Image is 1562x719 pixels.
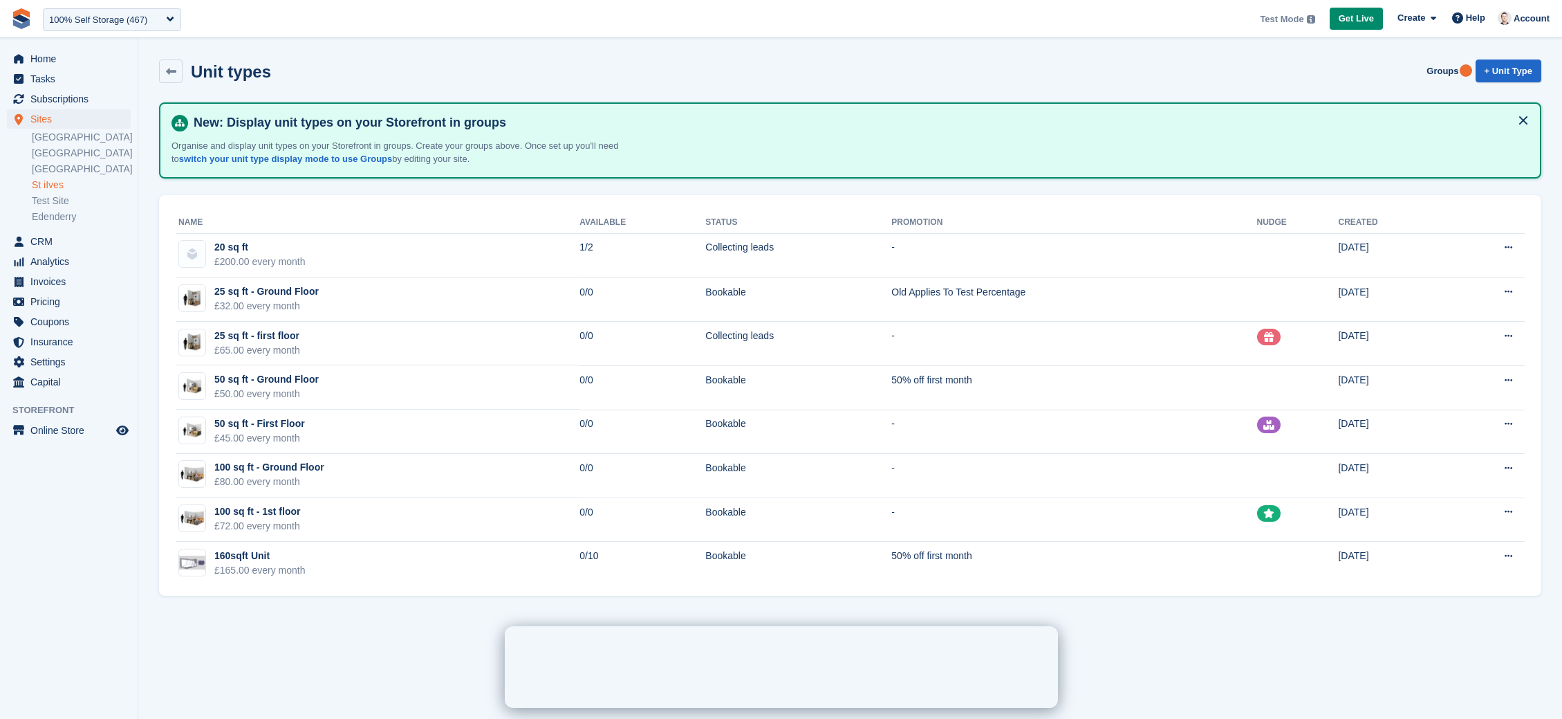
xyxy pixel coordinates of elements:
[191,62,271,81] h2: Unit types
[1338,277,1445,322] td: [DATE]
[214,549,306,563] div: 160sqft Unit
[705,454,891,498] td: Bookable
[30,252,113,271] span: Analytics
[11,8,32,29] img: stora-icon-8386f47178a22dfd0bd8f6a31ec36ba5ce8667c1dd55bd0f319d3a0aa187defe.svg
[705,233,891,277] td: Collecting leads
[1466,11,1485,25] span: Help
[32,194,131,208] a: Test Site
[214,431,305,446] div: £45.00 every month
[579,454,705,498] td: 0/0
[579,410,705,454] td: 0/0
[1338,498,1445,542] td: [DATE]
[891,212,1256,234] th: Promotion
[579,322,705,366] td: 0/0
[7,312,131,331] a: menu
[1338,454,1445,498] td: [DATE]
[7,49,131,69] a: menu
[891,322,1256,366] td: -
[114,422,131,439] a: Preview store
[705,498,891,542] td: Bookable
[1307,15,1315,24] img: icon-info-grey-7440780725fd019a000dd9b08b2336e03edf1995a4989e88bcd33f0948082b44.svg
[705,542,891,585] td: Bookable
[30,272,113,291] span: Invoices
[7,292,131,311] a: menu
[171,139,656,166] p: Organise and display unit types on your Storefront in groups. Create your groups above. Once set ...
[505,626,1058,708] iframe: Intercom live chat banner
[214,504,300,519] div: 100 sq ft - 1st floor
[179,289,205,309] img: 25-sqft-unit.jpg
[214,329,300,343] div: 25 sq ft - first floor
[179,241,205,267] img: blank-unit-type-icon-ffbac7b88ba66c5e286b0e438baccc4b9c83835d4c34f86887a83fc20ec27e7b.svg
[705,365,891,410] td: Bookable
[30,312,113,331] span: Coupons
[891,498,1256,542] td: -
[1397,11,1425,25] span: Create
[30,372,113,392] span: Capital
[891,277,1256,322] td: Old Applies To Test Percentage
[214,563,306,578] div: £165.00 every month
[579,277,705,322] td: 0/0
[7,252,131,271] a: menu
[1476,60,1541,82] a: + Unit Type
[579,212,705,234] th: Available
[891,542,1256,585] td: 50% off first month
[30,352,113,372] span: Settings
[891,410,1256,454] td: -
[30,89,113,109] span: Subscriptions
[179,464,205,484] img: 100-sqft-unit.jpg
[30,332,113,352] span: Insurance
[179,154,392,164] a: switch your unit type display mode to use Groups
[32,163,131,176] a: [GEOGRAPHIC_DATA]
[214,284,319,299] div: 25 sq ft - Ground Floor
[7,372,131,392] a: menu
[1257,212,1339,234] th: Nudge
[179,509,205,529] img: 100-sqft-unit.jpg
[1514,12,1550,26] span: Account
[891,365,1256,410] td: 50% off first month
[705,410,891,454] td: Bookable
[705,212,891,234] th: Status
[579,233,705,277] td: 1/2
[32,147,131,160] a: [GEOGRAPHIC_DATA]
[188,115,1529,131] h4: New: Display unit types on your Storefront in groups
[1338,365,1445,410] td: [DATE]
[12,403,138,417] span: Storefront
[891,233,1256,277] td: -
[1339,12,1374,26] span: Get Live
[579,365,705,410] td: 0/0
[30,292,113,311] span: Pricing
[32,131,131,144] a: [GEOGRAPHIC_DATA]
[1338,212,1445,234] th: Created
[1260,12,1303,26] span: Test Mode
[1460,64,1472,77] div: Tooltip anchor
[214,343,300,358] div: £65.00 every month
[176,212,579,234] th: Name
[179,376,205,397] img: 50-sqft-unit.jpg
[49,13,147,27] div: 100% Self Storage (467)
[7,352,131,372] a: menu
[214,387,319,401] div: £50.00 every month
[214,475,324,489] div: £80.00 every month
[179,332,205,352] img: 25-sqft-unit.jpg
[214,240,306,255] div: 20 sq ft
[7,89,131,109] a: menu
[1338,542,1445,585] td: [DATE]
[891,454,1256,498] td: -
[214,417,305,431] div: 50 sq ft - First Floor
[1421,60,1464,82] a: Groups
[30,49,113,69] span: Home
[30,421,113,440] span: Online Store
[579,542,705,585] td: 0/10
[7,332,131,352] a: menu
[214,460,324,475] div: 100 sq ft - Ground Floor
[32,210,131,224] a: Edenderry
[214,299,319,313] div: £32.00 every month
[7,232,131,251] a: menu
[214,372,319,387] div: 50 sq ft - Ground Floor
[32,179,131,192] a: St iIves
[30,109,113,129] span: Sites
[579,498,705,542] td: 0/0
[1338,410,1445,454] td: [DATE]
[214,255,306,269] div: £200.00 every month
[705,277,891,322] td: Bookable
